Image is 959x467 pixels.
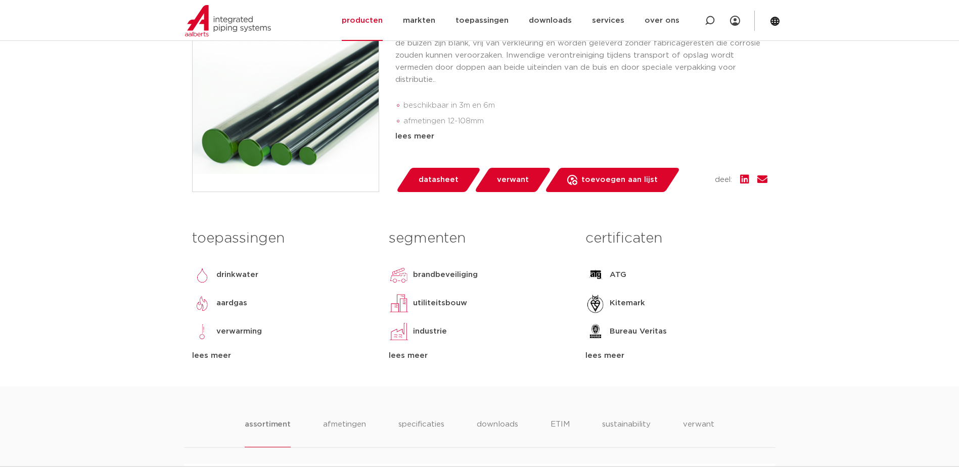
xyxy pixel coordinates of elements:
img: utiliteitsbouw [389,293,409,313]
li: afmetingen 12-108mm [403,113,767,129]
a: verwant [474,168,552,192]
h3: toepassingen [192,228,374,249]
img: brandbeveiliging [389,265,409,285]
span: datasheet [419,172,459,188]
li: assortiment [245,418,291,447]
p: brandbeveiliging [413,269,478,281]
div: lees meer [585,350,767,362]
img: industrie [389,321,409,342]
p: industrie [413,325,447,338]
li: afmetingen [323,418,366,447]
p: aardgas [216,297,247,309]
img: drinkwater [192,265,212,285]
span: toevoegen aan lijst [581,172,658,188]
p: drinkwater [216,269,258,281]
p: Kitemark [610,297,645,309]
a: datasheet [395,168,481,192]
img: Bureau Veritas [585,321,606,342]
img: verwarming [192,321,212,342]
li: specificaties [398,418,444,447]
li: sustainability [602,418,651,447]
p: Bureau Veritas [610,325,667,338]
img: Product Image for VSH SudoXPress RVS buis 1.4401 (AISI316) [193,6,379,192]
div: lees meer [389,350,570,362]
p: utiliteitsbouw [413,297,467,309]
img: ATG [585,265,606,285]
li: verwant [683,418,714,447]
p: ATG [610,269,626,281]
div: lees meer [395,130,767,143]
h3: certificaten [585,228,767,249]
p: VSH SudoXPress RVS 1.4401 tubes zijn dunwandige precisiebuizen. De buiten- en binnenwand van de b... [395,25,767,86]
h3: segmenten [389,228,570,249]
li: ETIM [551,418,570,447]
li: beschikbaar in 3m en 6m [403,98,767,114]
span: deel: [715,174,732,186]
li: downloads [477,418,518,447]
p: verwarming [216,325,262,338]
img: aardgas [192,293,212,313]
span: verwant [497,172,529,188]
img: Kitemark [585,293,606,313]
div: lees meer [192,350,374,362]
